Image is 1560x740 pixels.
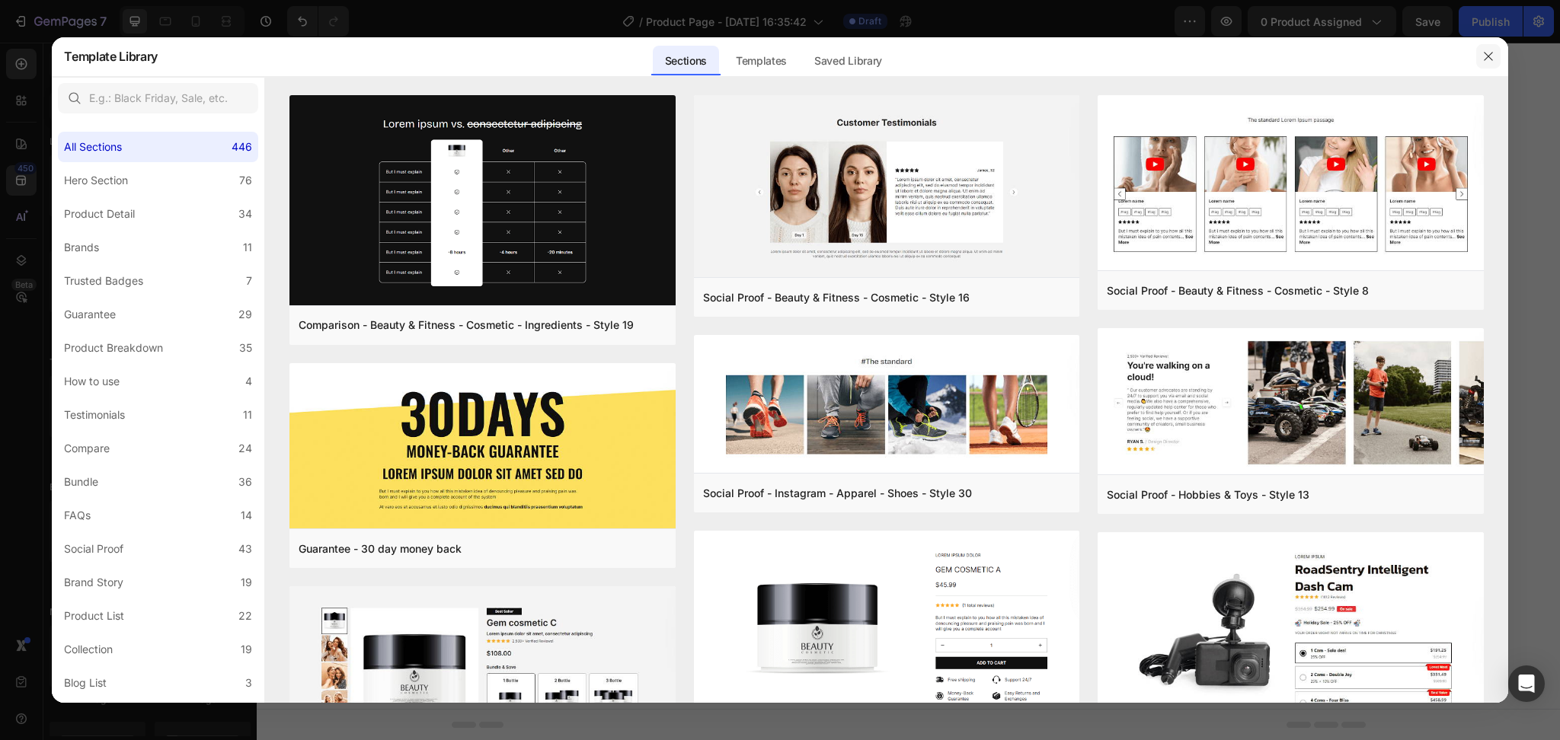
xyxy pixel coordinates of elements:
[64,238,99,257] div: Brands
[64,272,143,290] div: Trusted Badges
[64,540,123,558] div: Social Proof
[241,573,252,592] div: 19
[694,95,1079,281] img: sp16.png
[241,640,252,659] div: 19
[64,138,122,156] div: All Sections
[239,339,252,357] div: 35
[64,171,128,190] div: Hero Section
[481,554,585,568] span: inspired by CRO experts
[58,83,258,113] input: E.g.: Black Friday, Sale, etc.
[64,339,163,357] div: Product Breakdown
[245,674,252,692] div: 3
[64,205,135,223] div: Product Detail
[241,506,252,525] div: 14
[245,372,252,391] div: 4
[615,501,688,517] span: Add section
[64,506,91,525] div: FAQs
[64,372,120,391] div: How to use
[1107,486,1309,504] div: Social Proof - Hobbies & Toys - Style 13
[64,674,107,692] div: Blog List
[238,439,252,458] div: 24
[703,484,972,502] div: Social Proof - Instagram - Apparel - Shoes - Style 30
[299,316,634,334] div: Comparison - Beauty & Fitness - Cosmetic - Ingredients - Style 19
[724,46,799,76] div: Templates
[1098,95,1483,273] img: sp8.png
[694,335,1079,476] img: sp30.png
[238,473,252,491] div: 36
[64,473,98,491] div: Bundle
[243,406,252,424] div: 11
[607,535,687,551] div: Generate layout
[64,305,116,324] div: Guarantee
[289,95,675,308] img: c19.png
[708,554,821,568] span: then drag & drop elements
[64,439,110,458] div: Compare
[243,238,252,257] div: 11
[653,46,719,76] div: Sections
[703,289,970,307] div: Social Proof - Beauty & Fitness - Cosmetic - Style 16
[238,540,252,558] div: 43
[64,573,123,592] div: Brand Story
[238,607,252,625] div: 22
[64,37,158,76] h2: Template Library
[802,46,894,76] div: Saved Library
[239,171,252,190] div: 76
[238,205,252,223] div: 34
[64,607,124,625] div: Product List
[487,535,580,551] div: Choose templates
[606,554,687,568] span: from URL or image
[289,363,675,532] img: g30.png
[238,305,252,324] div: 29
[64,406,125,424] div: Testimonials
[299,540,462,558] div: Guarantee - 30 day money back
[719,535,812,551] div: Add blank section
[64,640,113,659] div: Collection
[1508,665,1545,702] div: Open Intercom Messenger
[232,138,252,156] div: 446
[1107,282,1369,300] div: Social Proof - Beauty & Fitness - Cosmetic - Style 8
[246,272,252,290] div: 7
[1098,328,1483,477] img: sp13.png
